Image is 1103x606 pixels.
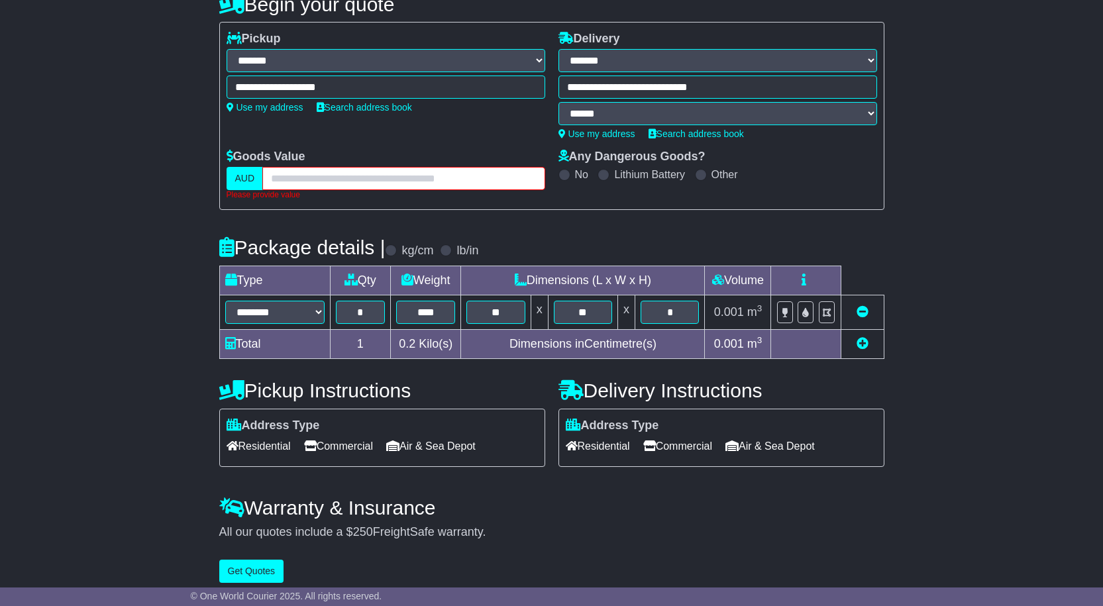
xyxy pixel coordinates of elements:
[757,303,762,313] sup: 3
[531,295,548,329] td: x
[219,379,545,401] h4: Pickup Instructions
[219,525,884,540] div: All our quotes include a $ FreightSafe warranty.
[330,266,391,295] td: Qty
[391,266,461,295] td: Weight
[227,150,305,164] label: Goods Value
[747,305,762,319] span: m
[227,190,545,199] div: Please provide value
[714,305,744,319] span: 0.001
[649,128,744,139] a: Search address book
[219,560,284,583] button: Get Quotes
[227,419,320,433] label: Address Type
[227,102,303,113] a: Use my address
[391,329,461,358] td: Kilo(s)
[711,168,738,181] label: Other
[353,525,373,538] span: 250
[558,150,706,164] label: Any Dangerous Goods?
[614,168,685,181] label: Lithium Battery
[330,329,391,358] td: 1
[219,329,330,358] td: Total
[575,168,588,181] label: No
[714,337,744,350] span: 0.001
[618,295,635,329] td: x
[401,244,433,258] label: kg/cm
[747,337,762,350] span: m
[558,32,620,46] label: Delivery
[399,337,415,350] span: 0.2
[227,436,291,456] span: Residential
[643,436,712,456] span: Commercial
[857,305,868,319] a: Remove this item
[857,337,868,350] a: Add new item
[705,266,771,295] td: Volume
[191,591,382,601] span: © One World Courier 2025. All rights reserved.
[317,102,412,113] a: Search address book
[219,236,386,258] h4: Package details |
[227,32,281,46] label: Pickup
[227,167,264,190] label: AUD
[725,436,815,456] span: Air & Sea Depot
[566,419,659,433] label: Address Type
[386,436,476,456] span: Air & Sea Depot
[566,436,630,456] span: Residential
[219,497,884,519] h4: Warranty & Insurance
[219,266,330,295] td: Type
[461,329,705,358] td: Dimensions in Centimetre(s)
[757,335,762,345] sup: 3
[461,266,705,295] td: Dimensions (L x W x H)
[304,436,373,456] span: Commercial
[558,379,884,401] h4: Delivery Instructions
[558,128,635,139] a: Use my address
[456,244,478,258] label: lb/in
